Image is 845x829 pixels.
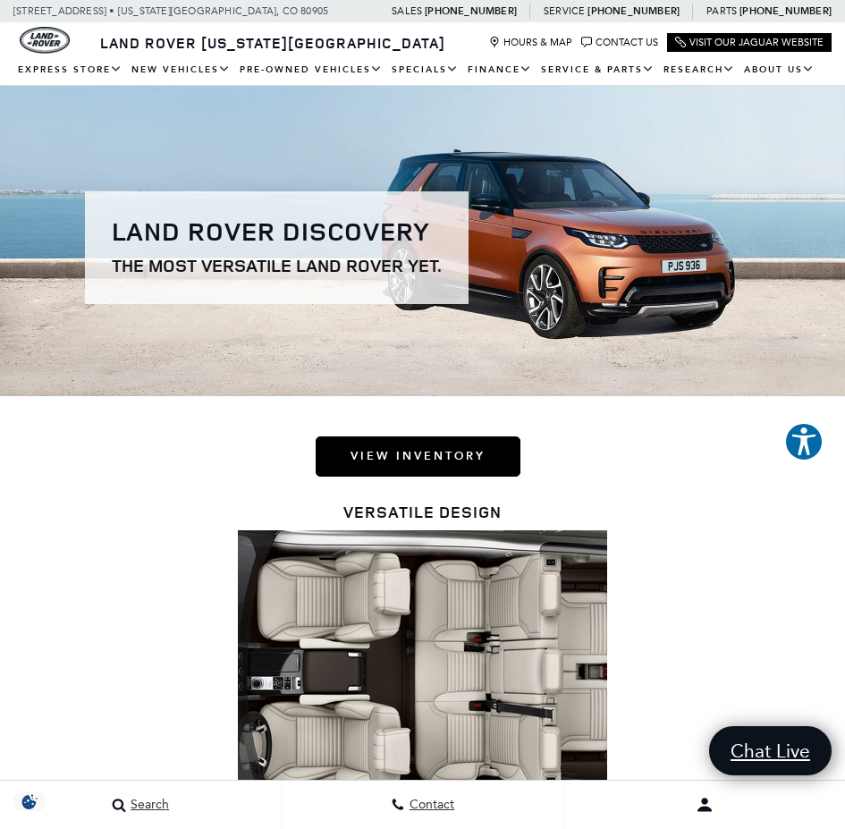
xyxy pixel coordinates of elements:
[722,739,819,763] span: Chat Live
[675,37,824,48] a: Visit Our Jaguar Website
[581,37,658,48] a: Contact Us
[463,55,537,86] a: Finance
[9,792,50,811] section: Click to Open Cookie Consent Modal
[238,530,607,812] img: Versatile Design
[784,422,824,465] aside: Accessibility Help Desk
[20,27,70,54] img: Land Rover
[739,4,832,18] a: [PHONE_NUMBER]
[739,55,819,86] a: About Us
[127,55,235,86] a: New Vehicles
[659,55,739,86] a: Research
[709,726,832,775] a: Chat Live
[316,436,520,477] a: View Inventory
[13,55,127,86] a: EXPRESS STORE
[405,798,454,813] span: Contact
[112,218,442,244] h1: Land Rover Discovery
[564,782,845,827] button: Open user profile menu
[89,33,456,53] a: Land Rover [US_STATE][GEOGRAPHIC_DATA]
[9,792,50,811] img: Opt-Out Icon
[13,55,832,86] nav: Main Navigation
[55,503,790,521] h3: Versatile Design
[784,422,824,461] button: Explore your accessibility options
[13,5,328,17] a: [STREET_ADDRESS] • [US_STATE][GEOGRAPHIC_DATA], CO 80905
[235,55,387,86] a: Pre-Owned Vehicles
[387,55,463,86] a: Specials
[20,27,70,54] a: land-rover
[425,4,517,18] a: [PHONE_NUMBER]
[489,37,572,48] a: Hours & Map
[100,33,445,53] span: Land Rover [US_STATE][GEOGRAPHIC_DATA]
[537,55,659,86] a: Service & Parts
[587,4,680,18] a: [PHONE_NUMBER]
[126,798,169,813] span: Search
[112,253,442,277] span: The most versatile Land Rover yet.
